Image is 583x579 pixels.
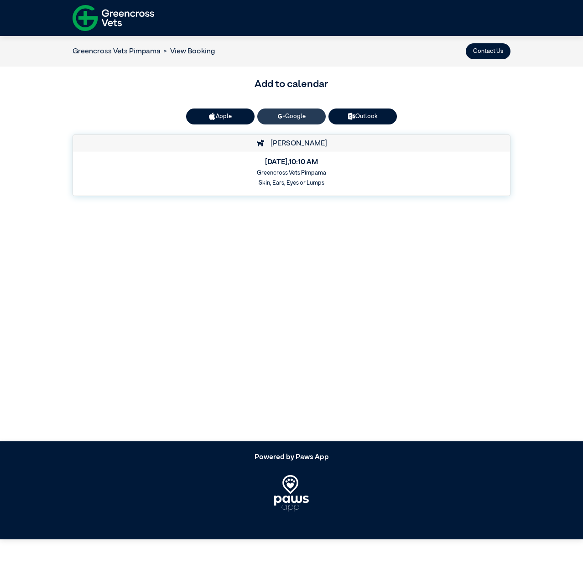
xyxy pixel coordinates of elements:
span: [PERSON_NAME] [266,140,327,147]
h6: Skin, Ears, Eyes or Lumps [79,180,504,186]
h6: Greencross Vets Pimpama [79,170,504,176]
nav: breadcrumb [73,46,215,57]
a: Google [257,109,326,124]
button: Contact Us [466,43,510,59]
h5: [DATE] , 10:10 AM [79,158,504,167]
img: PawsApp [274,475,309,512]
button: Apple [186,109,255,124]
h5: Powered by Paws App [73,453,510,462]
h3: Add to calendar [73,77,510,93]
img: f-logo [73,2,154,34]
li: View Booking [161,46,215,57]
a: Greencross Vets Pimpama [73,48,161,55]
a: Outlook [328,109,397,124]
